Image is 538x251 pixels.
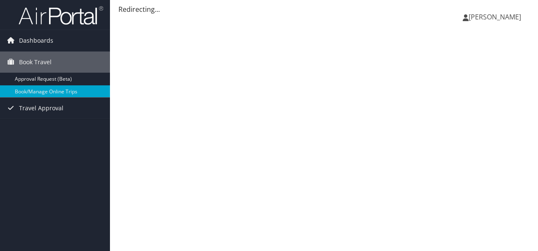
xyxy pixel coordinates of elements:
span: Book Travel [19,52,52,73]
span: [PERSON_NAME] [469,12,521,22]
span: Dashboards [19,30,53,51]
span: Travel Approval [19,98,63,119]
img: airportal-logo.png [19,5,103,25]
div: Redirecting... [118,4,530,14]
a: [PERSON_NAME] [463,4,530,30]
